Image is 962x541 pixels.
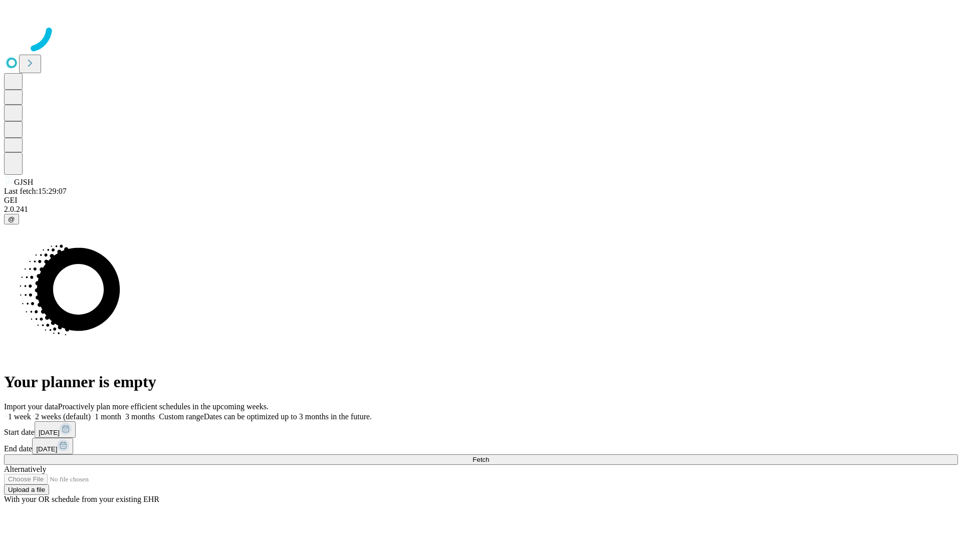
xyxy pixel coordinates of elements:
[58,402,269,411] span: Proactively plan more efficient schedules in the upcoming weeks.
[14,178,33,186] span: GJSH
[4,214,19,224] button: @
[204,412,372,421] span: Dates can be optimized up to 3 months in the future.
[32,438,73,454] button: [DATE]
[35,412,91,421] span: 2 weeks (default)
[36,445,57,453] span: [DATE]
[4,196,958,205] div: GEI
[4,205,958,214] div: 2.0.241
[472,456,489,463] span: Fetch
[4,465,46,473] span: Alternatively
[4,495,159,503] span: With your OR schedule from your existing EHR
[4,438,958,454] div: End date
[4,402,58,411] span: Import your data
[4,454,958,465] button: Fetch
[39,429,60,436] span: [DATE]
[8,412,31,421] span: 1 week
[4,421,958,438] div: Start date
[8,215,15,223] span: @
[35,421,76,438] button: [DATE]
[4,484,49,495] button: Upload a file
[125,412,155,421] span: 3 months
[95,412,121,421] span: 1 month
[4,373,958,391] h1: Your planner is empty
[159,412,203,421] span: Custom range
[4,187,67,195] span: Last fetch: 15:29:07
